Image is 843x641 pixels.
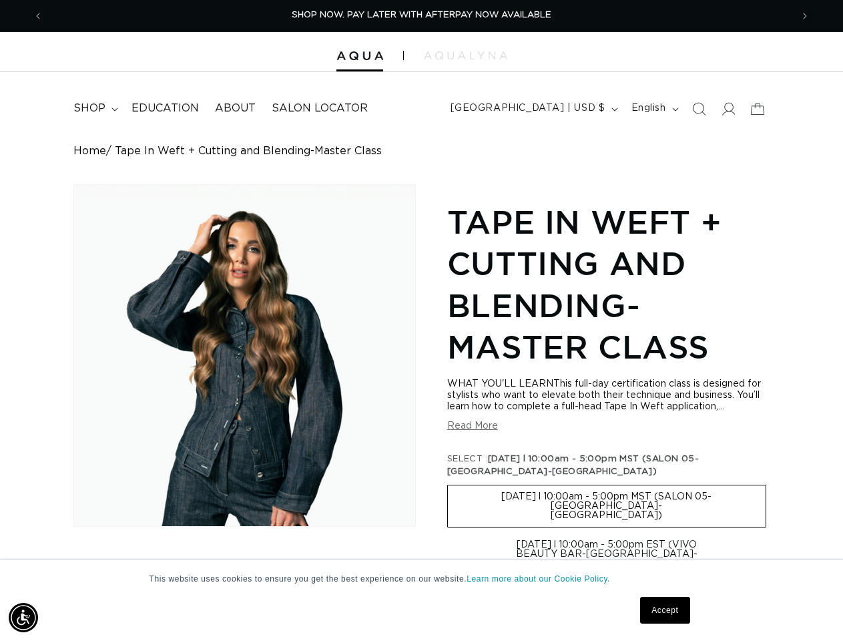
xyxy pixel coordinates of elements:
[447,455,699,477] span: [DATE] l 10:00am - 5:00pm MST (SALON 05-[GEOGRAPHIC_DATA]-[GEOGRAPHIC_DATA])
[631,101,666,116] span: English
[447,201,770,368] h1: Tape In Weft + Cutting and Blending-Master Class
[623,96,684,122] button: English
[790,3,820,29] button: Next announcement
[447,453,770,479] legend: SELECT :
[115,145,382,158] span: Tape In Weft + Cutting and Blending-Master Class
[447,379,770,413] div: WHAT YOU'LL LEARNThis full-day certification class is designed for stylists who want to elevate b...
[65,93,123,124] summary: shop
[150,573,694,585] p: This website uses cookies to ensure you get the best experience on our website.
[215,101,256,116] span: About
[23,3,53,29] button: Previous announcement
[467,574,610,584] a: Learn more about our Cookie Policy.
[123,93,207,124] a: Education
[424,51,507,59] img: aqualyna.com
[447,421,498,432] button: Read More
[640,597,689,624] a: Accept
[447,533,766,575] label: [DATE] l 10:00am - 5:00pm EST (VIVO BEAUTY BAR-[GEOGRAPHIC_DATA]-[GEOGRAPHIC_DATA])
[207,93,264,124] a: About
[73,145,106,158] a: Home
[9,603,38,632] div: Accessibility Menu
[264,93,376,124] a: Salon Locator
[451,101,605,116] span: [GEOGRAPHIC_DATA] | USD $
[73,101,105,116] span: shop
[443,96,623,122] button: [GEOGRAPHIC_DATA] | USD $
[447,485,766,527] label: [DATE] l 10:00am - 5:00pm MST (SALON 05-[GEOGRAPHIC_DATA]-[GEOGRAPHIC_DATA])
[684,94,714,124] summary: Search
[73,184,416,527] media-gallery: Gallery Viewer
[776,577,843,641] iframe: Chat Widget
[272,101,368,116] span: Salon Locator
[131,101,199,116] span: Education
[292,11,551,19] span: SHOP NOW. PAY LATER WITH AFTERPAY NOW AVAILABLE
[336,51,383,61] img: Aqua Hair Extensions
[73,145,769,158] nav: breadcrumbs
